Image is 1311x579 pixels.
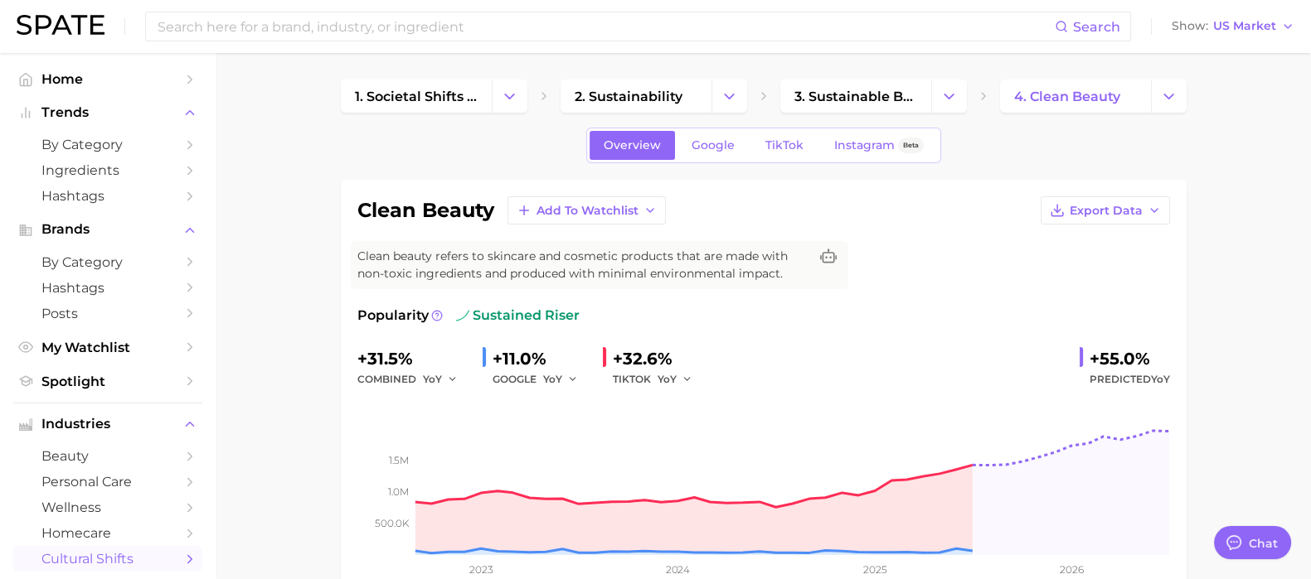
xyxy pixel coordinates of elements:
[41,280,174,296] span: Hashtags
[13,132,202,157] a: by Category
[41,525,174,541] span: homecare
[41,71,174,87] span: Home
[41,417,174,432] span: Industries
[492,80,527,113] button: Change Category
[1090,369,1170,389] span: Predicted
[590,131,675,160] a: Overview
[41,551,174,567] span: cultural shifts
[13,469,202,495] a: personal care
[1073,19,1120,35] span: Search
[41,448,174,464] span: beauty
[751,131,818,160] a: TikTok
[355,89,478,104] span: 1. societal shifts & culture
[931,80,967,113] button: Change Category
[604,138,661,152] span: Overview
[665,563,690,576] tspan: 2024
[357,248,808,282] span: Clean beauty refers to skincare and cosmetic products that are made with non-toxic ingredients an...
[13,335,202,360] a: My Watchlist
[613,345,704,372] div: +32.6%
[863,563,887,576] tspan: 2025
[1070,204,1143,218] span: Export Data
[613,369,704,389] div: TIKTOK
[561,80,711,113] a: 2. sustainability
[1213,22,1276,31] span: US Market
[357,306,429,326] span: Popularity
[543,372,562,386] span: YoY
[537,204,639,218] span: Add to Watchlist
[341,80,492,113] a: 1. societal shifts & culture
[41,374,174,389] span: Spotlight
[469,563,493,576] tspan: 2023
[765,138,804,152] span: TikTok
[677,131,749,160] a: Google
[1014,89,1120,104] span: 4. clean beauty
[456,309,469,322] img: sustained riser
[357,200,494,220] h1: clean beauty
[357,369,469,389] div: combined
[13,495,202,520] a: wellness
[13,275,202,301] a: Hashtags
[13,249,202,275] a: by Category
[41,306,174,321] span: Posts
[1000,80,1151,113] a: 4. clean beauty
[543,369,579,389] button: YoY
[1090,345,1170,372] div: +55.0%
[780,80,931,113] a: 3. sustainable beauty
[13,301,202,326] a: Posts
[13,369,202,394] a: Spotlight
[1168,16,1299,37] button: ShowUS Market
[1060,563,1084,576] tspan: 2026
[41,105,174,120] span: Trends
[1151,80,1187,113] button: Change Category
[423,369,459,389] button: YoY
[13,412,202,437] button: Industries
[903,138,919,152] span: Beta
[692,138,735,152] span: Google
[711,80,747,113] button: Change Category
[156,12,1055,41] input: Search here for a brand, industry, or ingredient
[456,306,580,326] span: sustained riser
[41,499,174,515] span: wellness
[507,196,666,224] button: Add to Watchlist
[41,162,174,178] span: Ingredients
[41,474,174,490] span: personal care
[794,89,917,104] span: 3. sustainable beauty
[13,217,202,242] button: Brands
[820,131,938,160] a: InstagramBeta
[13,157,202,183] a: Ingredients
[357,345,469,372] div: +31.5%
[834,138,895,152] span: Instagram
[493,369,590,389] div: GOOGLE
[13,100,202,125] button: Trends
[13,443,202,469] a: beauty
[41,254,174,270] span: by Category
[1172,22,1208,31] span: Show
[658,372,677,386] span: YoY
[41,222,174,237] span: Brands
[13,520,202,546] a: homecare
[41,137,174,152] span: by Category
[41,340,174,355] span: My Watchlist
[423,372,442,386] span: YoY
[17,15,104,35] img: SPATE
[13,546,202,572] a: cultural shifts
[658,369,693,389] button: YoY
[13,66,202,92] a: Home
[13,183,202,209] a: Hashtags
[1151,373,1170,385] span: YoY
[493,345,590,372] div: +11.0%
[41,188,174,204] span: Hashtags
[1041,196,1170,224] button: Export Data
[575,89,682,104] span: 2. sustainability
